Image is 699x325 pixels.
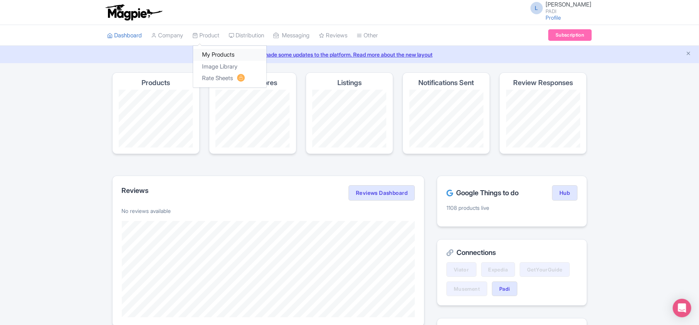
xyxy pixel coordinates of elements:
[673,299,691,317] div: Open Intercom Messenger
[492,281,517,296] a: Padi
[122,187,149,194] h2: Reviews
[337,79,362,87] h4: Listings
[357,25,378,46] a: Other
[548,29,591,41] a: Subscription
[141,79,170,87] h4: Products
[446,249,577,256] h2: Connections
[520,262,570,277] a: GetYourGuide
[526,2,592,14] a: L [PERSON_NAME] PADI
[5,50,694,59] a: We made some updates to the platform. Read more about the new layout
[108,25,142,46] a: Dashboard
[122,207,415,215] p: No reviews available
[513,79,573,87] h4: Review Responses
[229,25,264,46] a: Distribution
[419,79,474,87] h4: Notifications Sent
[481,262,515,277] a: Expedia
[446,262,476,277] a: Viator
[104,4,163,21] img: logo-ab69f6fb50320c5b225c76a69d11143b.png
[552,185,577,201] a: Hub
[193,72,266,84] a: Rate Sheets
[446,189,519,197] h2: Google Things to do
[446,204,577,212] p: 1108 products live
[546,1,592,8] span: [PERSON_NAME]
[152,25,184,46] a: Company
[193,61,266,73] a: Image Library
[274,25,310,46] a: Messaging
[546,9,592,14] small: PADI
[686,50,691,59] button: Close announcement
[546,14,561,21] a: Profile
[193,25,220,46] a: Product
[349,185,415,201] a: Reviews Dashboard
[446,281,487,296] a: Musement
[531,2,543,14] span: L
[193,49,266,61] a: My Products
[319,25,348,46] a: Reviews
